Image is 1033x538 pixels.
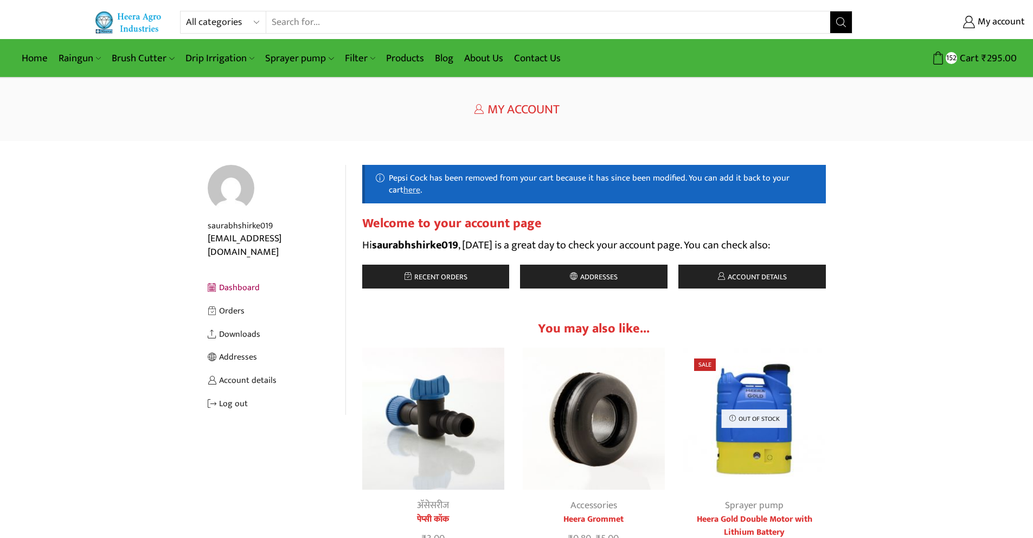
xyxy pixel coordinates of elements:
[381,46,429,71] a: Products
[208,369,345,392] a: Account details
[362,513,504,526] a: पेप्सी कॉक
[417,497,449,514] a: अ‍ॅसेसरीज
[362,236,826,254] p: Hi , [DATE] is a great day to check your account page. You can check also:
[260,46,339,71] a: Sprayer pump
[208,220,345,232] div: saurabhshirke019
[981,50,1017,67] bdi: 295.00
[538,318,650,340] span: You may also like...
[487,99,560,120] span: My Account
[570,497,617,514] a: Accessories
[403,183,420,197] a: here
[957,51,979,66] span: Cart
[362,213,542,234] span: Welcome to your account page
[180,46,260,71] a: Drip Irrigation
[459,46,509,71] a: About Us
[208,323,345,346] a: Downloads
[523,348,665,490] img: Heera Grommet
[520,265,668,289] a: Addresses
[266,11,831,33] input: Search for...
[208,299,345,323] a: Orders
[208,232,345,260] div: [EMAIL_ADDRESS][DOMAIN_NAME]
[339,46,381,71] a: Filter
[725,497,784,514] a: Sprayer pump
[106,46,179,71] a: Brush Cutter
[412,271,467,283] span: Recent orders
[722,409,787,428] p: Out of stock
[578,271,618,283] span: Addresses
[208,345,345,369] a: Addresses
[523,513,665,526] a: Heera Grommet
[869,12,1025,32] a: My account
[362,348,504,490] img: पेप्सी कॉक
[208,392,345,415] a: Log out
[362,165,826,203] div: Pepsi Cock has been removed from your cart because it has since been modified. You can add it bac...
[208,276,345,299] a: Dashboard
[678,265,826,289] a: Account details
[863,48,1017,68] a: 152 Cart ₹295.00
[725,271,787,283] span: Account details
[946,52,957,63] span: 152
[694,358,716,371] span: Sale
[830,11,852,33] button: Search button
[362,265,510,289] a: Recent orders
[372,236,458,254] strong: saurabhshirke019
[16,46,53,71] a: Home
[53,46,106,71] a: Raingun
[975,15,1025,29] span: My account
[509,46,566,71] a: Contact Us
[429,46,459,71] a: Blog
[981,50,987,67] span: ₹
[683,348,825,490] img: Heera Gold Double Motor with Lithium Battery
